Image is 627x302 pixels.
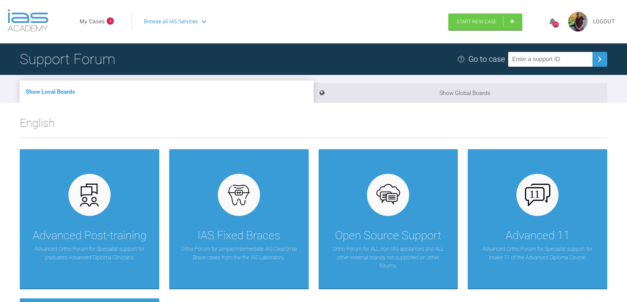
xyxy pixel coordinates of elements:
[33,226,146,245] div: Advanced Post-training
[20,81,314,103] li: Show Local Boards
[226,182,251,208] img: fixed.9f4e6236.svg
[80,17,105,26] a: My Cases
[457,55,465,63] img: help.e70b9f3d.svg
[144,17,198,26] span: Browse all IAS Services
[107,17,114,25] span: 4
[20,114,607,138] h2: English
[169,149,309,289] a: IAS Fixed BracesOrtho Forum for simple/intermediate IAS ClearSmile Brace cases from the the IAS L...
[20,48,115,71] h1: Support Forum
[457,19,497,25] span: Start New Case
[468,53,505,65] div: Go to case
[525,184,550,206] img: advanced-11.86369284.svg
[30,245,149,262] p: Advanced Ortho Forum for Specialist support for graduated Advanced Diploma Clinicians.
[20,149,159,289] a: Advanced Post-trainingAdvanced Ortho Forum for Specialist support for graduated Advanced Diploma ...
[314,83,608,103] li: Show Global Boards
[319,149,458,289] a: Open Source SupportOrtho Forum for ALL non-IAS appliances and ALL other external brands not suppo...
[8,9,48,32] img: logo-light.3e3ef733.png
[335,226,441,245] div: Open Source Support
[593,17,615,26] a: Logout
[506,226,570,245] div: Advanced 11
[376,182,401,208] img: opensource.6e495855.svg
[328,245,448,270] p: Ortho Forum for ALL non-IAS appliances and ALL other external brands not supported on other forums.
[77,182,102,208] img: advanced.73cea251.svg
[478,245,597,262] p: Advanced Ortho Forum for Specialist support for Intake 11 of the Advanced Diploma Course.
[197,226,280,245] div: IAS Fixed Braces
[594,54,605,64] img: chevronRight.28bd32b0.svg
[179,245,299,262] p: Ortho Forum for simple/intermediate IAS ClearSmile Brace cases from the the IAS Laboratory.
[568,12,588,32] img: profile.png
[553,21,559,28] div: 335
[448,13,522,30] a: Start New Case
[508,52,592,67] input: Enter a support ID
[468,149,607,289] a: Advanced 11Advanced Ortho Forum for Specialist support for Intake 11 of the Advanced Diploma Course.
